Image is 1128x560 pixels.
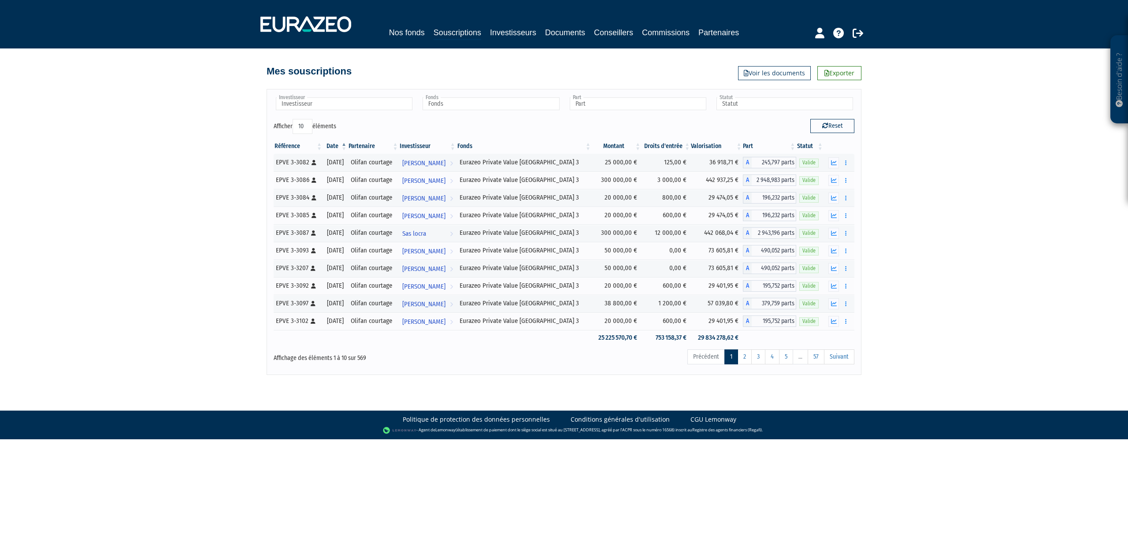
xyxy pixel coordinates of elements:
span: [PERSON_NAME] [402,190,445,207]
span: Valide [799,264,819,273]
div: [DATE] [326,211,345,220]
a: Politique de protection des données personnelles [403,415,550,424]
div: [DATE] [326,158,345,167]
td: Olifan courtage [348,189,399,207]
div: A - Eurazeo Private Value Europe 3 [743,315,797,327]
a: 2 [738,349,752,364]
td: 20 000,00 € [592,277,642,295]
th: Valorisation: activer pour trier la colonne par ordre croissant [691,139,742,154]
div: EPVE 3-3084 [276,193,320,202]
td: 29 401,95 € [691,277,742,295]
td: Olifan courtage [348,224,399,242]
i: Voir l'investisseur [450,278,453,295]
td: Olifan courtage [348,260,399,277]
span: [PERSON_NAME] [402,173,445,189]
td: 300 000,00 € [592,224,642,242]
td: 20 000,00 € [592,312,642,330]
a: [PERSON_NAME] [399,295,456,312]
span: 195,752 parts [752,315,797,327]
span: 195,752 parts [752,280,797,292]
td: 50 000,00 € [592,242,642,260]
span: Valide [799,176,819,185]
i: Voir l'investisseur [450,226,453,242]
a: 5 [779,349,793,364]
span: A [743,298,752,309]
a: [PERSON_NAME] [399,207,456,224]
span: A [743,157,752,168]
i: Voir l'investisseur [450,314,453,330]
img: 1732889491-logotype_eurazeo_blanc_rvb.png [260,16,351,32]
a: 3 [751,349,765,364]
i: [Français] Personne physique [312,195,316,200]
td: 36 918,71 € [691,154,742,171]
th: Référence : activer pour trier la colonne par ordre croissant [274,139,323,154]
td: 0,00 € [642,242,691,260]
span: Valide [799,247,819,255]
td: 73 605,81 € [691,242,742,260]
td: Olifan courtage [348,207,399,224]
div: EPVE 3-3093 [276,246,320,255]
a: [PERSON_NAME] [399,171,456,189]
td: Olifan courtage [348,154,399,171]
span: A [743,280,752,292]
div: Affichage des éléments 1 à 10 sur 569 [274,349,508,363]
a: Investisseurs [490,26,536,39]
a: Exporter [817,66,861,80]
td: 600,00 € [642,277,691,295]
span: Valide [799,211,819,220]
span: [PERSON_NAME] [402,208,445,224]
i: [Français] Personne physique [311,283,316,289]
td: Olifan courtage [348,171,399,189]
td: 600,00 € [642,312,691,330]
span: A [743,174,752,186]
span: Valide [799,300,819,308]
div: A - Eurazeo Private Value Europe 3 [743,157,797,168]
td: 12 000,00 € [642,224,691,242]
a: Sas locra [399,224,456,242]
td: Olifan courtage [348,295,399,312]
span: [PERSON_NAME] [402,314,445,330]
div: A - Eurazeo Private Value Europe 3 [743,298,797,309]
span: Valide [799,194,819,202]
div: EPVE 3-3097 [276,299,320,308]
td: 442 068,04 € [691,224,742,242]
span: 196,232 parts [752,210,797,221]
td: 29 474,05 € [691,189,742,207]
td: 3 000,00 € [642,171,691,189]
span: Valide [799,282,819,290]
span: Sas locra [402,226,426,242]
i: [Français] Personne physique [311,319,315,324]
a: Documents [545,26,585,39]
td: 20 000,00 € [592,189,642,207]
span: A [743,315,752,327]
td: 125,00 € [642,154,691,171]
td: Olifan courtage [348,312,399,330]
div: Eurazeo Private Value [GEOGRAPHIC_DATA] 3 [460,158,589,167]
a: [PERSON_NAME] [399,189,456,207]
a: 1 [724,349,738,364]
td: 29 401,95 € [691,312,742,330]
th: Date: activer pour trier la colonne par ordre d&eacute;croissant [323,139,348,154]
p: Besoin d'aide ? [1114,40,1124,119]
div: Eurazeo Private Value [GEOGRAPHIC_DATA] 3 [460,299,589,308]
a: Lemonway [435,427,456,433]
div: Eurazeo Private Value [GEOGRAPHIC_DATA] 3 [460,211,589,220]
i: [Français] Personne physique [311,248,316,253]
div: EPVE 3-3102 [276,316,320,326]
span: 196,232 parts [752,192,797,204]
a: [PERSON_NAME] [399,312,456,330]
i: Voir l'investisseur [450,208,453,224]
span: Valide [799,229,819,237]
div: A - Eurazeo Private Value Europe 3 [743,263,797,274]
a: [PERSON_NAME] [399,242,456,260]
div: EPVE 3-3085 [276,211,320,220]
div: EPVE 3-3087 [276,228,320,237]
div: Eurazeo Private Value [GEOGRAPHIC_DATA] 3 [460,193,589,202]
span: 379,759 parts [752,298,797,309]
a: Registre des agents financiers (Regafi) [692,427,762,433]
div: [DATE] [326,175,345,185]
th: Statut : activer pour trier la colonne par ordre croissant [796,139,824,154]
i: [Français] Personne physique [312,178,316,183]
span: [PERSON_NAME] [402,243,445,260]
td: 800,00 € [642,189,691,207]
